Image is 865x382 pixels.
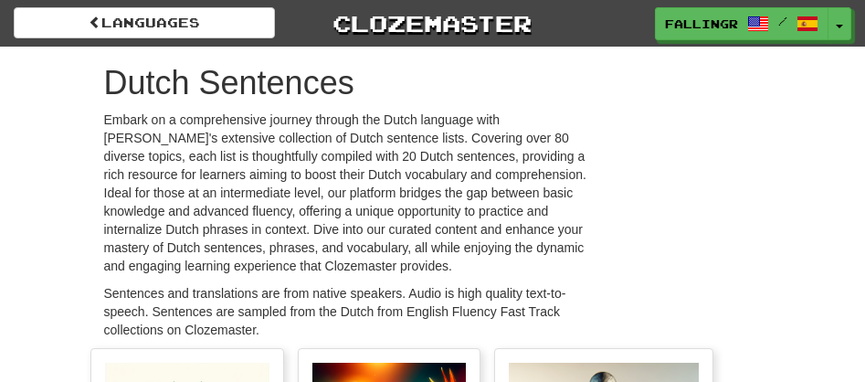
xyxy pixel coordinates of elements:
[665,16,738,32] span: FallingRain5043
[302,7,564,39] a: Clozemaster
[104,111,591,275] p: Embark on a comprehensive journey through the Dutch language with [PERSON_NAME]'s extensive colle...
[655,7,828,40] a: FallingRain5043 /
[14,7,275,38] a: Languages
[778,15,787,27] span: /
[104,284,591,339] p: Sentences and translations are from native speakers. Audio is high quality text-to-speech. Senten...
[104,65,591,101] h1: Dutch Sentences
